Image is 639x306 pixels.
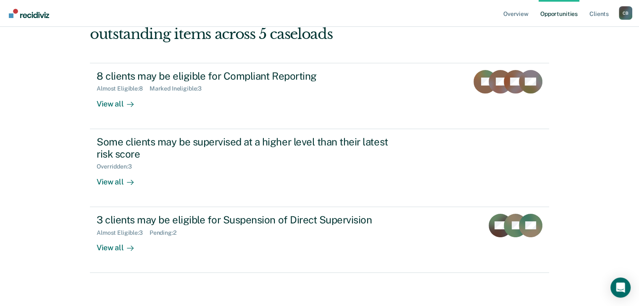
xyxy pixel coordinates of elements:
[97,170,144,187] div: View all
[150,229,183,236] div: Pending : 2
[97,136,392,160] div: Some clients may be supervised at a higher level than their latest risk score
[619,6,632,20] button: Profile dropdown button
[610,277,631,298] div: Open Intercom Messenger
[90,63,549,129] a: 8 clients may be eligible for Compliant ReportingAlmost Eligible:8Marked Ineligible:3View all
[97,85,150,92] div: Almost Eligible : 8
[90,207,549,273] a: 3 clients may be eligible for Suspension of Direct SupervisionAlmost Eligible:3Pending:2View all
[90,8,457,43] div: Hi, [PERSON_NAME]. We’ve found some outstanding items across 5 caseloads
[97,214,392,226] div: 3 clients may be eligible for Suspension of Direct Supervision
[97,229,150,236] div: Almost Eligible : 3
[97,70,392,82] div: 8 clients may be eligible for Compliant Reporting
[97,92,144,109] div: View all
[90,129,549,207] a: Some clients may be supervised at a higher level than their latest risk scoreOverridden:3View all
[619,6,632,20] div: C B
[150,85,208,92] div: Marked Ineligible : 3
[97,236,144,252] div: View all
[97,163,138,170] div: Overridden : 3
[9,9,49,18] img: Recidiviz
